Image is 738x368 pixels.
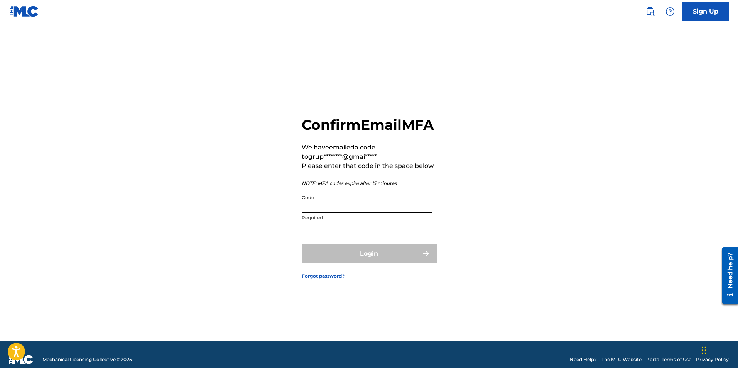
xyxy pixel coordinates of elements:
a: The MLC Website [601,356,642,363]
span: Mechanical Licensing Collective © 2025 [42,356,132,363]
div: Help [662,4,678,19]
p: Please enter that code in the space below [302,161,437,171]
a: Privacy Policy [696,356,729,363]
iframe: Resource Center [716,244,738,307]
a: Need Help? [570,356,597,363]
iframe: Chat Widget [699,331,738,368]
div: Arrastrar [702,339,706,362]
p: NOTE: MFA codes expire after 15 minutes [302,180,437,187]
a: Portal Terms of Use [646,356,691,363]
div: Widget de chat [699,331,738,368]
a: Sign Up [682,2,729,21]
img: MLC Logo [9,6,39,17]
img: logo [9,355,33,364]
a: Public Search [642,4,658,19]
img: help [665,7,675,16]
a: Forgot password? [302,273,345,280]
p: Required [302,214,432,221]
h2: Confirm Email MFA [302,116,437,134]
img: search [645,7,655,16]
